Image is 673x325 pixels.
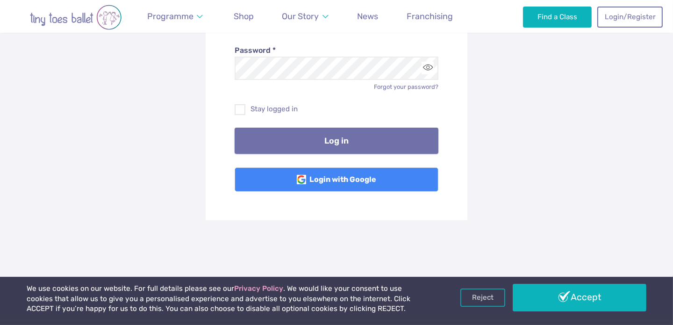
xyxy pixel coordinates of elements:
a: Franchising [402,6,457,27]
p: We use cookies on our website. For full details please see our . We would like your consent to us... [27,284,430,314]
a: Our Story [278,6,333,27]
a: Login/Register [597,7,663,27]
a: Shop [229,6,258,27]
a: Find a Class [523,7,592,27]
a: Accept [513,284,646,311]
label: Password * [235,45,439,56]
a: Forgot your password? [374,83,438,90]
span: Programme [147,11,193,21]
span: Franchising [407,11,453,21]
img: tiny toes ballet [10,5,141,30]
button: Log in [235,128,439,154]
span: Our Story [282,11,319,21]
a: Login with Google [235,167,439,192]
a: Programme [143,6,208,27]
a: Reject [460,289,505,306]
span: Shop [234,11,254,21]
button: Toggle password visibility [422,62,434,74]
a: News [353,6,382,27]
a: Privacy Policy [234,284,283,293]
img: Google Logo [297,175,306,184]
label: Stay logged in [235,104,439,114]
span: News [357,11,378,21]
